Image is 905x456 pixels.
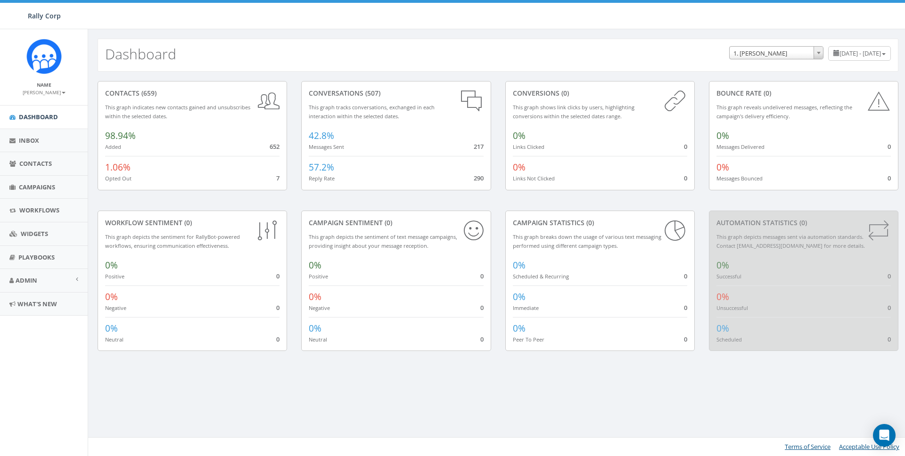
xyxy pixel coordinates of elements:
small: Opted Out [105,175,132,182]
div: Campaign Statistics [513,218,687,228]
span: 0% [309,259,321,271]
div: Bounce Rate [716,89,891,98]
span: Workflows [19,206,59,214]
small: This graph breaks down the usage of various text messaging performed using different campaign types. [513,233,661,249]
span: 0% [309,291,321,303]
small: This graph shows link clicks by users, highlighting conversions within the selected dates range. [513,104,634,120]
span: (0) [383,218,392,227]
span: Dashboard [19,113,58,121]
span: 0% [513,291,526,303]
small: Unsuccessful [716,304,748,311]
span: 0 [684,335,687,343]
small: Positive [309,273,328,280]
small: Neutral [105,336,123,343]
span: (0) [182,218,192,227]
span: 0% [105,322,118,334]
small: Scheduled [716,336,742,343]
small: Negative [309,304,330,311]
span: 0% [513,259,526,271]
img: Icon_1.png [26,39,62,74]
small: Links Not Clicked [513,175,555,182]
span: 0% [513,161,526,173]
span: [DATE] - [DATE] [839,49,881,57]
small: Links Clicked [513,143,544,150]
span: Inbox [19,136,39,145]
span: (0) [584,218,594,227]
small: This graph indicates new contacts gained and unsubscribes within the selected dates. [105,104,250,120]
span: 0% [513,130,526,142]
span: 0% [716,161,729,173]
span: (507) [363,89,380,98]
span: 98.94% [105,130,136,142]
span: 0 [480,303,484,312]
small: This graph depicts the sentiment for RallyBot-powered workflows, ensuring communication effective... [105,233,240,249]
span: 0 [888,335,891,343]
span: Campaigns [19,183,55,191]
span: Rally Corp [28,11,61,20]
small: This graph tracks conversations, exchanged in each interaction within the selected dates. [309,104,435,120]
span: 0 [684,272,687,280]
span: 42.8% [309,130,334,142]
div: Open Intercom Messenger [873,424,896,447]
span: 0% [513,322,526,334]
small: Messages Bounced [716,175,763,182]
small: Successful [716,273,741,280]
small: Messages Sent [309,143,344,150]
small: Immediate [513,304,539,311]
span: 290 [474,174,484,182]
a: Terms of Service [785,442,831,451]
span: 0% [716,322,729,334]
span: (0) [762,89,771,98]
span: 1. James Martin [729,46,823,59]
span: (659) [140,89,156,98]
span: 0 [276,335,280,343]
span: 0% [716,291,729,303]
div: Campaign Sentiment [309,218,483,228]
small: This graph depicts the sentiment of text message campaigns, providing insight about your message ... [309,233,457,249]
span: Admin [16,276,37,285]
span: 0 [684,142,687,151]
small: This graph reveals undelivered messages, reflecting the campaign's delivery efficiency. [716,104,852,120]
small: Scheduled & Recurring [513,273,569,280]
span: 0 [684,303,687,312]
small: Reply Rate [309,175,335,182]
span: 0 [276,303,280,312]
span: 652 [270,142,280,151]
span: 0% [105,291,118,303]
span: 7 [276,174,280,182]
small: [PERSON_NAME] [23,89,66,96]
small: Positive [105,273,124,280]
span: 0 [684,174,687,182]
span: (0) [798,218,807,227]
small: Added [105,143,121,150]
a: [PERSON_NAME] [23,88,66,96]
small: Negative [105,304,126,311]
div: conversions [513,89,687,98]
span: 0 [888,303,891,312]
span: (0) [559,89,569,98]
small: This graph depicts messages sent via automation standards. Contact [EMAIL_ADDRESS][DOMAIN_NAME] f... [716,233,865,249]
a: Acceptable Use Policy [839,442,899,451]
small: Neutral [309,336,327,343]
span: 0% [716,259,729,271]
small: Name [37,81,51,88]
div: Automation Statistics [716,218,891,228]
span: 0% [105,259,118,271]
span: 1. James Martin [730,47,823,60]
span: 0 [888,174,891,182]
h2: Dashboard [105,46,176,62]
small: Peer To Peer [513,336,544,343]
span: 1.06% [105,161,131,173]
span: Contacts [19,159,52,168]
div: contacts [105,89,280,98]
span: 0 [888,142,891,151]
span: 217 [474,142,484,151]
span: Widgets [21,229,48,238]
small: Messages Delivered [716,143,765,150]
span: 0 [888,272,891,280]
span: 57.2% [309,161,334,173]
span: 0% [309,322,321,334]
span: 0 [480,335,484,343]
div: conversations [309,89,483,98]
div: Workflow Sentiment [105,218,280,228]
